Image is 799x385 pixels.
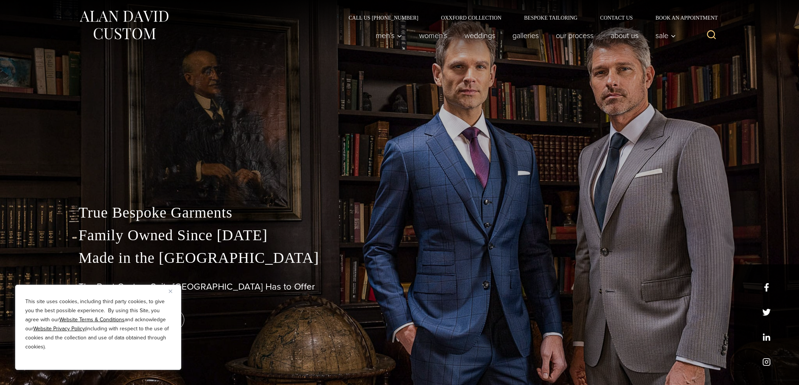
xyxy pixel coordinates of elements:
a: Website Terms & Conditions [59,316,125,324]
p: This site uses cookies, including third party cookies, to give you the best possible experience. ... [25,297,171,351]
p: True Bespoke Garments Family Owned Since [DATE] Made in the [GEOGRAPHIC_DATA] [79,201,720,269]
h1: The Best Custom Suits [GEOGRAPHIC_DATA] Has to Offer [79,281,720,292]
nav: Secondary Navigation [337,15,720,20]
span: Sale [656,32,676,39]
a: Our Process [548,28,602,43]
a: x/twitter [762,308,771,316]
a: Contact Us [589,15,644,20]
button: View Search Form [702,26,720,44]
img: Alan David Custom [79,8,169,42]
span: Men’s [376,32,402,39]
a: Bespoke Tailoring [513,15,589,20]
a: linkedin [762,333,771,341]
a: About Us [602,28,647,43]
a: facebook [762,283,771,291]
a: instagram [762,358,771,366]
a: Oxxford Collection [430,15,513,20]
a: weddings [456,28,504,43]
a: Call Us [PHONE_NUMBER] [337,15,430,20]
a: Website Privacy Policy [33,325,85,333]
nav: Primary Navigation [367,28,680,43]
button: Close [169,287,178,296]
a: Book an Appointment [644,15,720,20]
a: Galleries [504,28,548,43]
img: Close [169,290,172,293]
a: Women’s [411,28,456,43]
